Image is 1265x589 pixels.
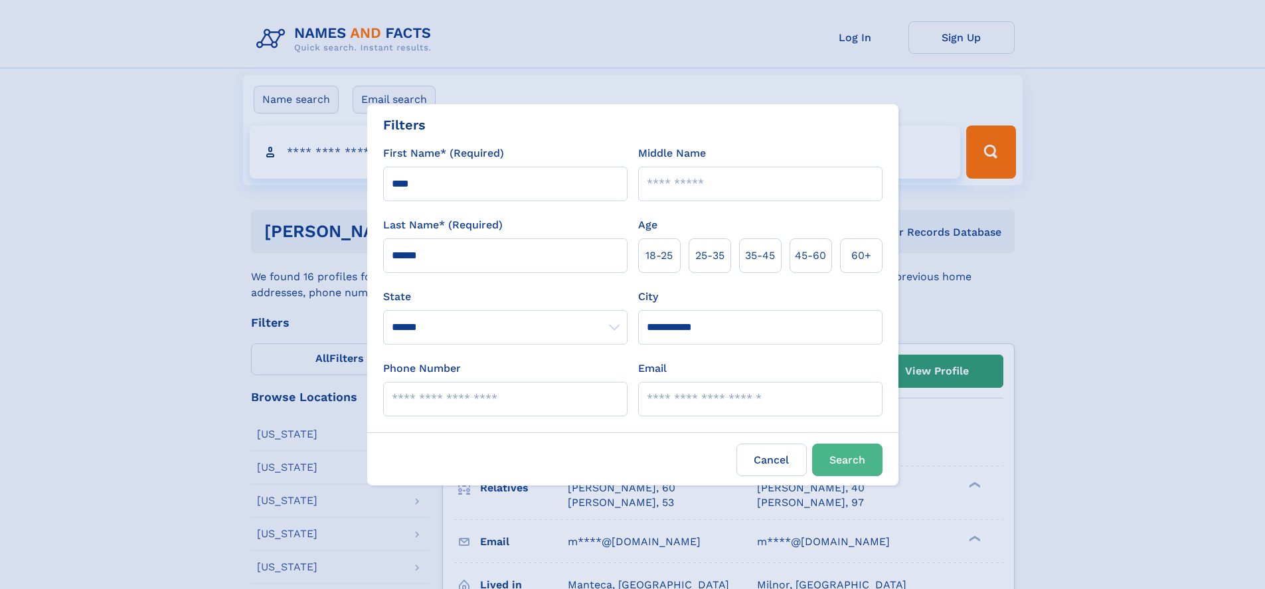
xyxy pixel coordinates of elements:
span: 60+ [851,248,871,264]
span: 35‑45 [745,248,775,264]
span: 25‑35 [695,248,724,264]
label: Last Name* (Required) [383,217,503,233]
label: State [383,289,628,305]
label: City [638,289,658,305]
label: Phone Number [383,361,461,377]
label: Middle Name [638,145,706,161]
button: Search [812,444,883,476]
label: Email [638,361,667,377]
span: 18‑25 [645,248,673,264]
div: Filters [383,115,426,135]
label: First Name* (Required) [383,145,504,161]
label: Cancel [736,444,807,476]
label: Age [638,217,657,233]
span: 45‑60 [795,248,826,264]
